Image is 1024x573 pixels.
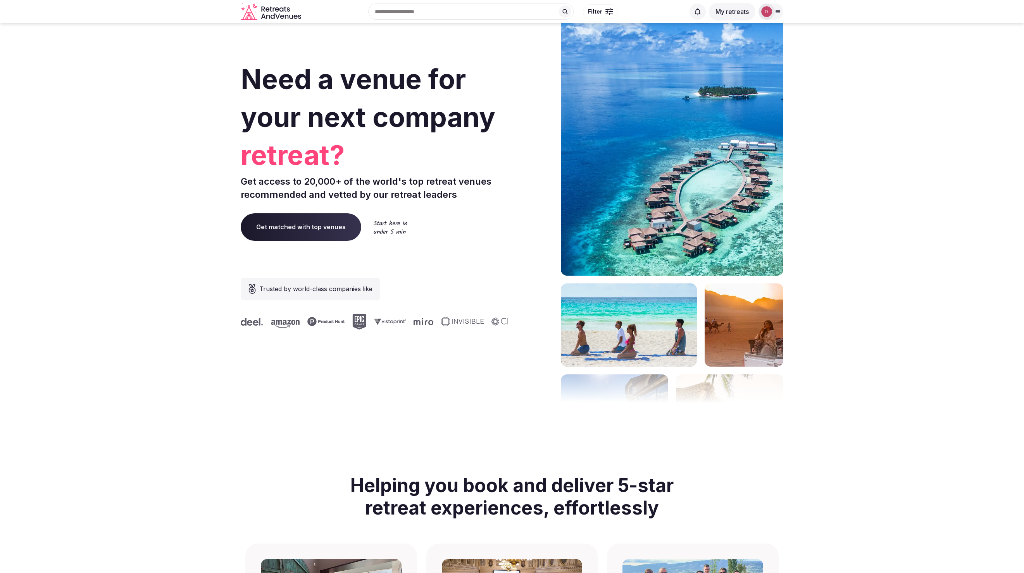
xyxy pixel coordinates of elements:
[240,318,262,326] svg: Deel company logo
[588,8,602,15] span: Filter
[374,220,407,234] img: Start here in under 5 min
[709,3,755,21] button: My retreats
[241,3,303,21] svg: Retreats and Venues company logo
[241,63,495,134] span: Need a venue for your next company
[241,136,509,174] span: retreat?
[440,317,483,326] svg: Invisible company logo
[259,284,372,293] span: Trusted by world-class companies like
[352,314,365,329] svg: Epic Games company logo
[338,465,686,528] h2: Helping you book and deliver 5-star retreat experiences, effortlessly
[241,3,303,21] a: Visit the homepage
[761,6,772,17] img: Danielle Leung
[583,4,618,19] button: Filter
[373,318,405,325] svg: Vistaprint company logo
[561,283,697,367] img: yoga on tropical beach
[241,175,509,201] p: Get access to 20,000+ of the world's top retreat venues recommended and vetted by our retreat lea...
[413,318,433,325] svg: Miro company logo
[241,213,361,240] a: Get matched with top venues
[705,283,783,367] img: woman sitting in back of truck with camels
[709,8,755,15] a: My retreats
